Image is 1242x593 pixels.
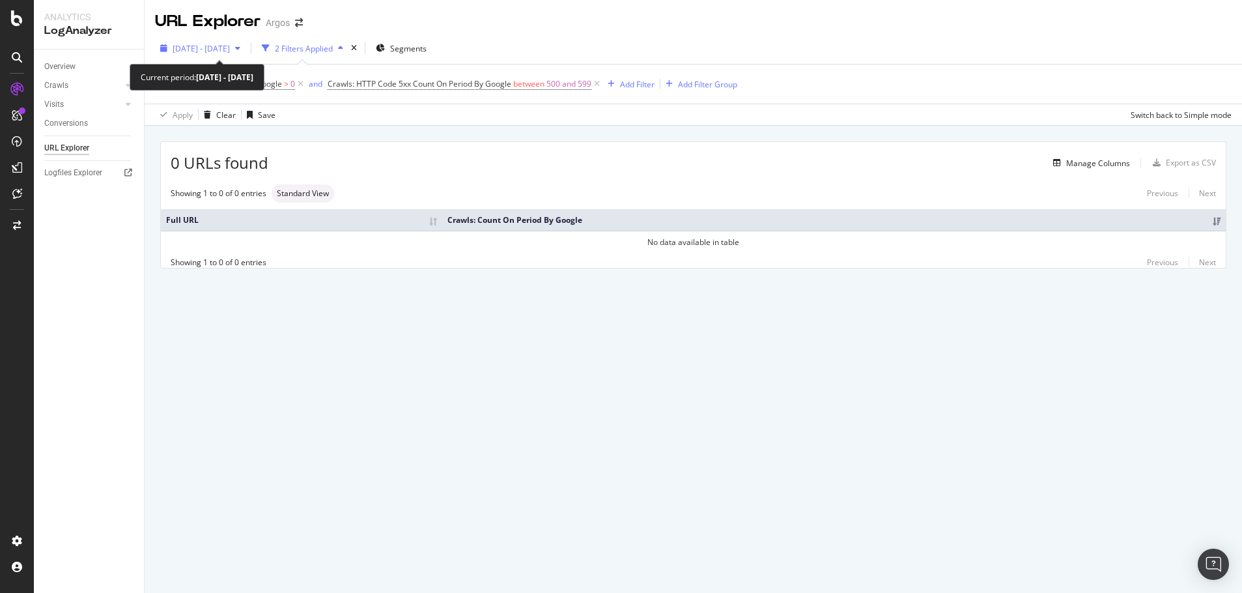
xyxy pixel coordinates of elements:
[678,79,737,90] div: Add Filter Group
[44,117,135,130] a: Conversions
[309,78,322,90] button: and
[277,190,329,197] span: Standard View
[44,98,64,111] div: Visits
[141,70,253,85] div: Current period:
[44,79,68,93] div: Crawls
[196,72,253,83] b: [DATE] - [DATE]
[284,78,289,89] span: >
[242,104,275,125] button: Save
[513,78,544,89] span: between
[371,38,432,59] button: Segments
[44,60,76,74] div: Overview
[171,152,268,174] span: 0 URLs found
[620,79,655,90] div: Add Filter
[442,209,1226,231] th: Crawls: Count On Period By Google: activate to sort column ascending
[1048,155,1130,171] button: Manage Columns
[44,166,102,180] div: Logfiles Explorer
[173,109,193,121] div: Apply
[266,16,290,29] div: Argos
[161,209,442,231] th: Full URL: activate to sort column ascending
[390,43,427,54] span: Segments
[290,75,295,93] span: 0
[155,10,261,33] div: URL Explorer
[44,23,134,38] div: LogAnalyzer
[660,76,737,92] button: Add Filter Group
[258,109,275,121] div: Save
[44,141,135,155] a: URL Explorer
[155,104,193,125] button: Apply
[216,109,236,121] div: Clear
[44,117,88,130] div: Conversions
[199,104,236,125] button: Clear
[602,76,655,92] button: Add Filter
[546,75,591,93] span: 500 and 599
[44,98,122,111] a: Visits
[44,10,134,23] div: Analytics
[44,141,89,155] div: URL Explorer
[1148,152,1216,173] button: Export as CSV
[44,60,135,74] a: Overview
[171,257,266,268] div: Showing 1 to 0 of 0 entries
[155,38,246,59] button: [DATE] - [DATE]
[275,43,333,54] div: 2 Filters Applied
[44,79,122,93] a: Crawls
[348,42,360,55] div: times
[295,18,303,27] div: arrow-right-arrow-left
[161,231,1226,253] td: No data available in table
[44,166,135,180] a: Logfiles Explorer
[257,38,348,59] button: 2 Filters Applied
[309,78,322,89] div: and
[272,184,334,203] div: neutral label
[1166,157,1216,168] div: Export as CSV
[173,43,230,54] span: [DATE] - [DATE]
[171,188,266,199] div: Showing 1 to 0 of 0 entries
[1131,109,1232,121] div: Switch back to Simple mode
[1066,158,1130,169] div: Manage Columns
[1198,549,1229,580] div: Open Intercom Messenger
[1125,104,1232,125] button: Switch back to Simple mode
[328,78,511,89] span: Crawls: HTTP Code 5xx Count On Period By Google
